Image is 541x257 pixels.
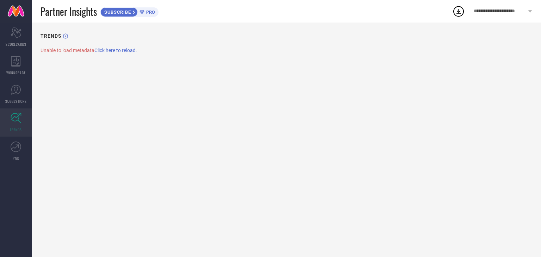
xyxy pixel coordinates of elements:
span: SUBSCRIBE [101,10,133,15]
span: Click here to reload. [94,48,137,53]
div: Open download list [452,5,465,18]
span: PRO [144,10,155,15]
span: TRENDS [10,127,22,132]
span: FWD [13,156,19,161]
span: Partner Insights [41,4,97,19]
a: SUBSCRIBEPRO [100,6,158,17]
span: SCORECARDS [6,42,26,47]
span: SUGGESTIONS [5,99,27,104]
span: WORKSPACE [6,70,26,75]
h1: TRENDS [41,33,61,39]
div: Unable to load metadata [41,48,532,53]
